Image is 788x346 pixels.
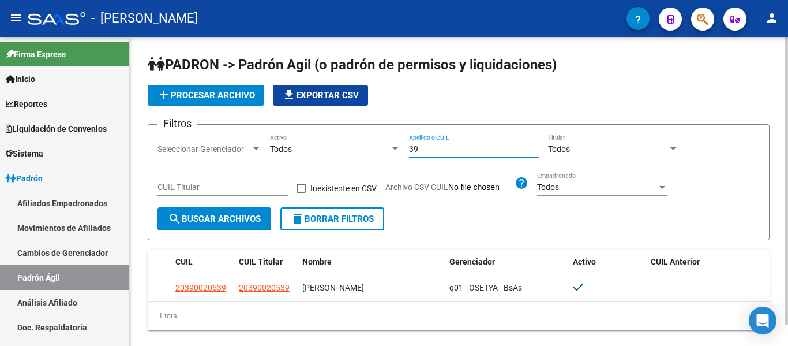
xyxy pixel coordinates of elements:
span: Borrar Filtros [291,214,374,224]
button: Borrar Filtros [280,207,384,230]
button: Procesar archivo [148,85,264,106]
span: [PERSON_NAME] [302,283,364,292]
span: Archivo CSV CUIL [385,183,448,192]
span: CUIL [175,257,193,266]
datatable-header-cell: CUIL Anterior [646,250,770,274]
div: Open Intercom Messenger [749,307,776,334]
span: q01 - OSETYA - BsAs [449,283,522,292]
mat-icon: delete [291,212,305,226]
span: Padrón [6,172,43,185]
mat-icon: menu [9,11,23,25]
datatable-header-cell: Activo [568,250,646,274]
span: 20390020539 [239,283,290,292]
span: Activo [573,257,596,266]
span: Inicio [6,73,35,85]
span: Buscar Archivos [168,214,261,224]
mat-icon: file_download [282,88,296,102]
span: Todos [548,144,570,154]
span: 20390020539 [175,283,226,292]
button: Buscar Archivos [157,207,271,230]
span: PADRON -> Padrón Agil (o padrón de permisos y liquidaciones) [148,57,557,73]
mat-icon: add [157,88,171,102]
mat-icon: person [765,11,779,25]
input: Archivo CSV CUIL [448,183,515,193]
mat-icon: search [168,212,182,226]
span: Nombre [302,257,332,266]
span: Gerenciador [449,257,495,266]
span: Todos [537,183,559,192]
span: Sistema [6,147,43,160]
datatable-header-cell: Gerenciador [445,250,569,274]
mat-icon: help [515,176,528,190]
span: Reportes [6,98,47,110]
div: 1 total [148,302,770,330]
span: Liquidación de Convenios [6,122,107,135]
h3: Filtros [157,116,197,132]
span: Seleccionar Gerenciador [157,144,251,154]
datatable-header-cell: Nombre [298,250,445,274]
button: Exportar CSV [273,85,368,106]
span: Todos [270,144,292,154]
span: CUIL Anterior [651,257,700,266]
datatable-header-cell: CUIL [171,250,234,274]
span: Exportar CSV [282,90,359,101]
span: Inexistente en CSV [310,181,377,195]
span: Procesar archivo [157,90,255,101]
span: CUIL Titular [239,257,283,266]
span: - [PERSON_NAME] [91,6,198,31]
span: Firma Express [6,48,66,61]
datatable-header-cell: CUIL Titular [234,250,298,274]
